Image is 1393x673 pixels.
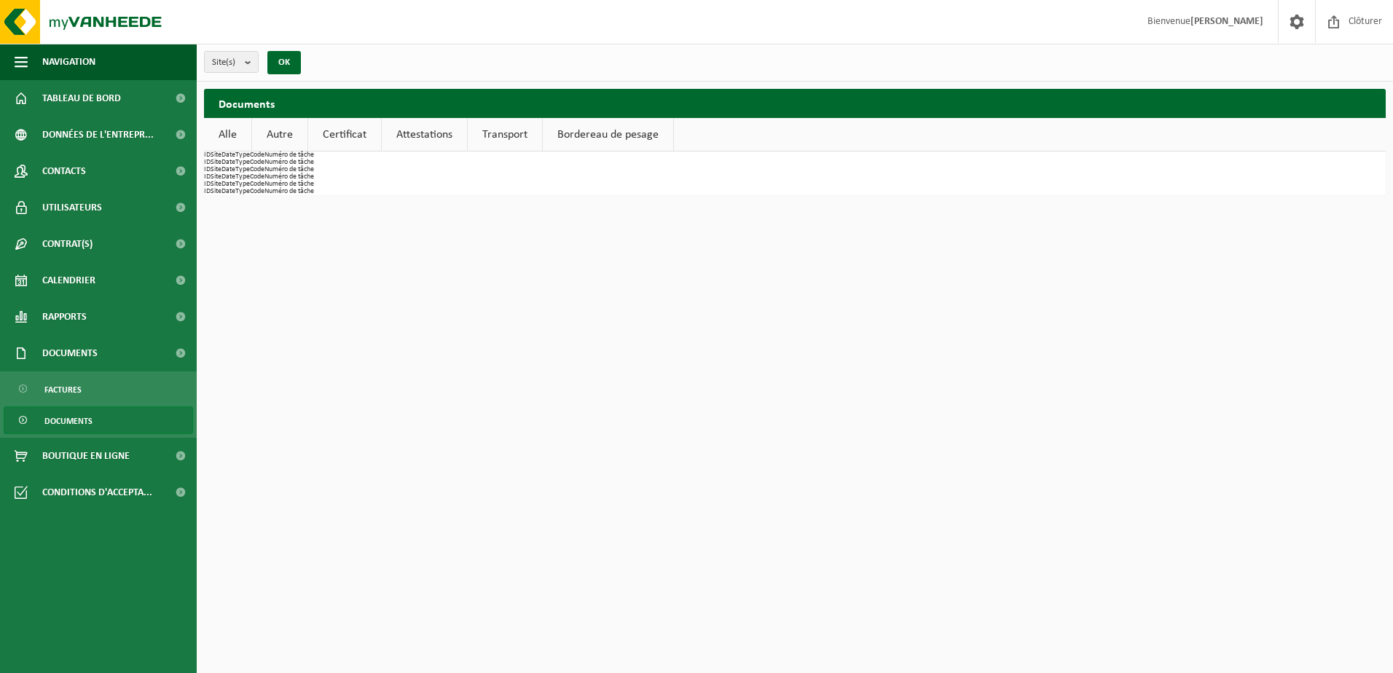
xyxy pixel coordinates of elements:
button: OK [267,51,301,74]
th: Numéro de tâche [264,173,314,181]
th: Code [250,159,264,166]
strong: [PERSON_NAME] [1190,16,1263,27]
th: Code [250,173,264,181]
span: Conditions d'accepta... [42,474,152,511]
a: Bordereau de pesage [543,118,673,151]
button: Site(s) [204,51,259,73]
th: ID [204,166,211,173]
span: Contacts [42,153,86,189]
th: ID [204,188,211,195]
span: Factures [44,376,82,404]
a: Transport [468,118,542,151]
span: Utilisateurs [42,189,102,226]
a: Alle [204,118,251,151]
th: Numéro de tâche [264,159,314,166]
th: Numéro de tâche [264,166,314,173]
a: Certificat [308,118,381,151]
th: Numéro de tâche [264,181,314,188]
th: Code [250,151,264,159]
span: Site(s) [212,52,239,74]
a: Attestations [382,118,467,151]
th: Type [235,151,250,159]
span: Navigation [42,44,95,80]
th: Numéro de tâche [264,188,314,195]
a: Autre [252,118,307,151]
span: Tableau de bord [42,80,121,117]
th: Type [235,181,250,188]
span: Contrat(s) [42,226,93,262]
th: Site [211,159,221,166]
th: Date [221,173,235,181]
th: ID [204,159,211,166]
th: Site [211,188,221,195]
span: Documents [44,407,93,435]
th: Type [235,159,250,166]
span: Documents [42,335,98,371]
th: Type [235,173,250,181]
th: Numéro de tâche [264,151,314,159]
a: Factures [4,375,193,403]
span: Rapports [42,299,87,335]
th: Site [211,181,221,188]
span: Données de l'entrepr... [42,117,154,153]
th: Date [221,188,235,195]
th: ID [204,151,211,159]
th: ID [204,173,211,181]
th: Code [250,188,264,195]
h2: Documents [204,89,1386,117]
th: Type [235,188,250,195]
th: Code [250,181,264,188]
th: Date [221,166,235,173]
th: Date [221,159,235,166]
th: Type [235,166,250,173]
th: Site [211,166,221,173]
span: Boutique en ligne [42,438,130,474]
th: Code [250,166,264,173]
th: Site [211,151,221,159]
a: Documents [4,406,193,434]
th: Date [221,181,235,188]
span: Calendrier [42,262,95,299]
th: Site [211,173,221,181]
th: ID [204,181,211,188]
th: Date [221,151,235,159]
